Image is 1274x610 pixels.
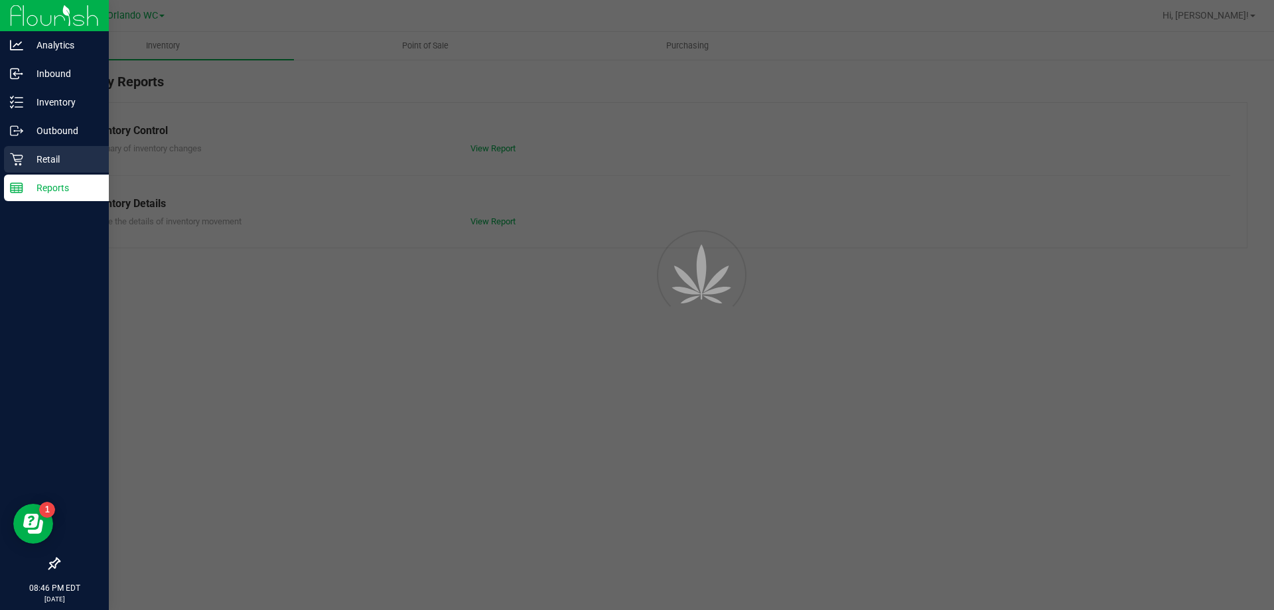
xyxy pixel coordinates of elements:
[10,38,23,52] inline-svg: Analytics
[23,151,103,167] p: Retail
[10,67,23,80] inline-svg: Inbound
[10,153,23,166] inline-svg: Retail
[39,502,55,518] iframe: Resource center unread badge
[10,124,23,137] inline-svg: Outbound
[23,123,103,139] p: Outbound
[23,66,103,82] p: Inbound
[10,96,23,109] inline-svg: Inventory
[23,37,103,53] p: Analytics
[23,180,103,196] p: Reports
[6,582,103,594] p: 08:46 PM EDT
[10,181,23,194] inline-svg: Reports
[6,594,103,604] p: [DATE]
[13,504,53,544] iframe: Resource center
[23,94,103,110] p: Inventory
